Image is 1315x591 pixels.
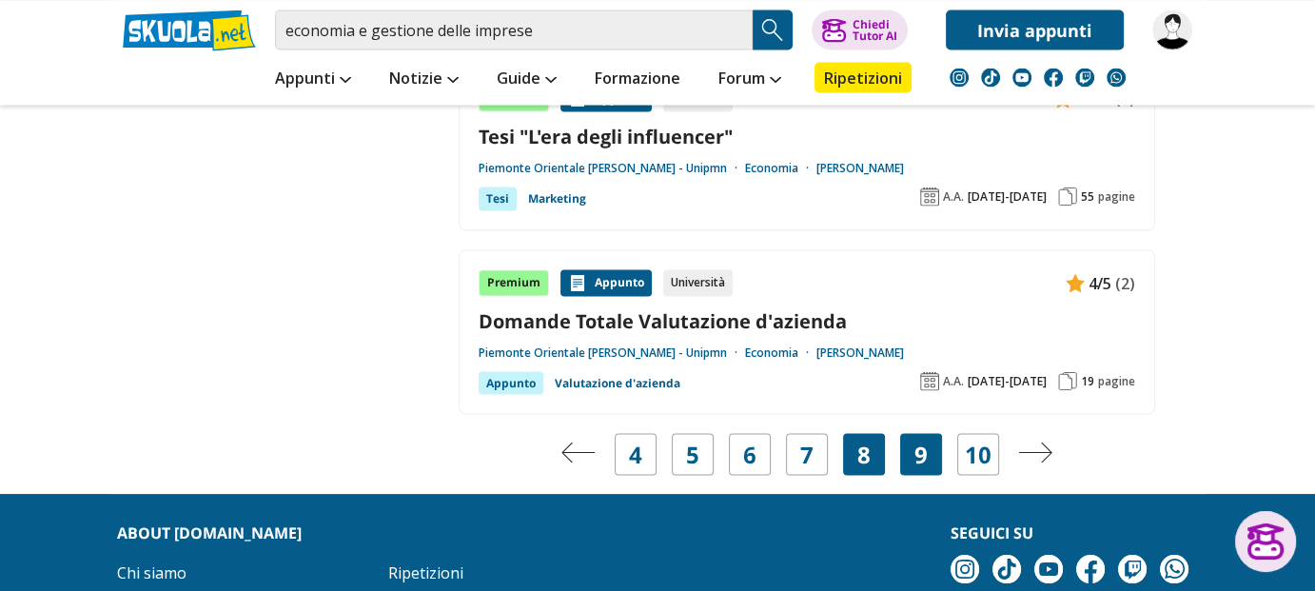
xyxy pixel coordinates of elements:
a: [PERSON_NAME] [816,345,904,360]
img: twitch [1075,68,1094,87]
strong: Seguici su [951,522,1033,543]
a: Pagina precedente [561,441,596,467]
img: katia.alberganti [1152,10,1192,49]
strong: About [DOMAIN_NAME] [117,522,302,543]
div: Tesi [479,187,517,209]
a: Formazione [590,62,685,96]
a: Ripetizioni [388,562,463,583]
img: youtube [1034,555,1063,583]
span: 19 [1081,373,1094,388]
div: Appunto [560,269,652,296]
span: 55 [1081,188,1094,204]
img: Pagine [1058,187,1077,206]
div: Chiedi Tutor AI [853,18,897,41]
img: WhatsApp [1160,555,1188,583]
a: Domande Totale Valutazione d'azienda [479,307,1135,333]
a: Forum [714,62,786,96]
img: Cerca appunti, riassunti o versioni [758,15,787,44]
a: 7 [800,441,814,467]
img: instagram [951,555,979,583]
img: Appunti contenuto [1066,273,1085,292]
a: Appunti [270,62,356,96]
a: Valutazione d'azienda [555,371,680,394]
img: Anno accademico [920,187,939,206]
a: Pagina successiva [1018,441,1052,467]
a: Economia [745,345,816,360]
a: 10 [965,441,991,467]
img: Pagina precedente [561,442,596,463]
button: ChiediTutor AI [812,10,908,49]
a: 9 [914,441,928,467]
div: Università [663,269,733,296]
a: 6 [743,441,756,467]
a: Economia [745,160,816,175]
img: Appunti contenuto [568,273,587,292]
nav: Navigazione pagine [459,433,1155,475]
img: Pagine [1058,371,1077,390]
img: facebook [1076,555,1105,583]
a: Chi siamo [117,562,186,583]
a: Notizie [384,62,463,96]
a: Tesi "L'era degli influencer" [479,123,1135,148]
img: Pagina successiva [1018,442,1052,463]
a: Invia appunti [946,10,1124,49]
span: 4/5 [1089,270,1111,295]
img: tiktok [981,68,1000,87]
a: Piemonte Orientale [PERSON_NAME] - Unipmn [479,160,745,175]
a: Marketing [528,187,586,209]
div: Premium [479,269,549,296]
img: instagram [950,68,969,87]
a: Ripetizioni [815,62,912,92]
img: WhatsApp [1107,68,1126,87]
span: pagine [1098,373,1135,388]
a: Guide [492,62,561,96]
img: facebook [1044,68,1063,87]
span: A.A. [943,373,964,388]
span: 8 [857,441,871,467]
a: [PERSON_NAME] [816,160,904,175]
a: Piemonte Orientale [PERSON_NAME] - Unipmn [479,345,745,360]
a: 5 [686,441,699,467]
button: Search Button [753,10,793,49]
span: [DATE]-[DATE] [968,373,1047,388]
img: tiktok [992,555,1021,583]
span: pagine [1098,188,1135,204]
a: 4 [629,441,642,467]
img: Anno accademico [920,371,939,390]
span: A.A. [943,188,964,204]
input: Cerca appunti, riassunti o versioni [275,10,753,49]
div: Appunto [479,371,543,394]
span: [DATE]-[DATE] [968,188,1047,204]
img: youtube [1012,68,1031,87]
img: twitch [1118,555,1147,583]
span: (2) [1115,270,1135,295]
